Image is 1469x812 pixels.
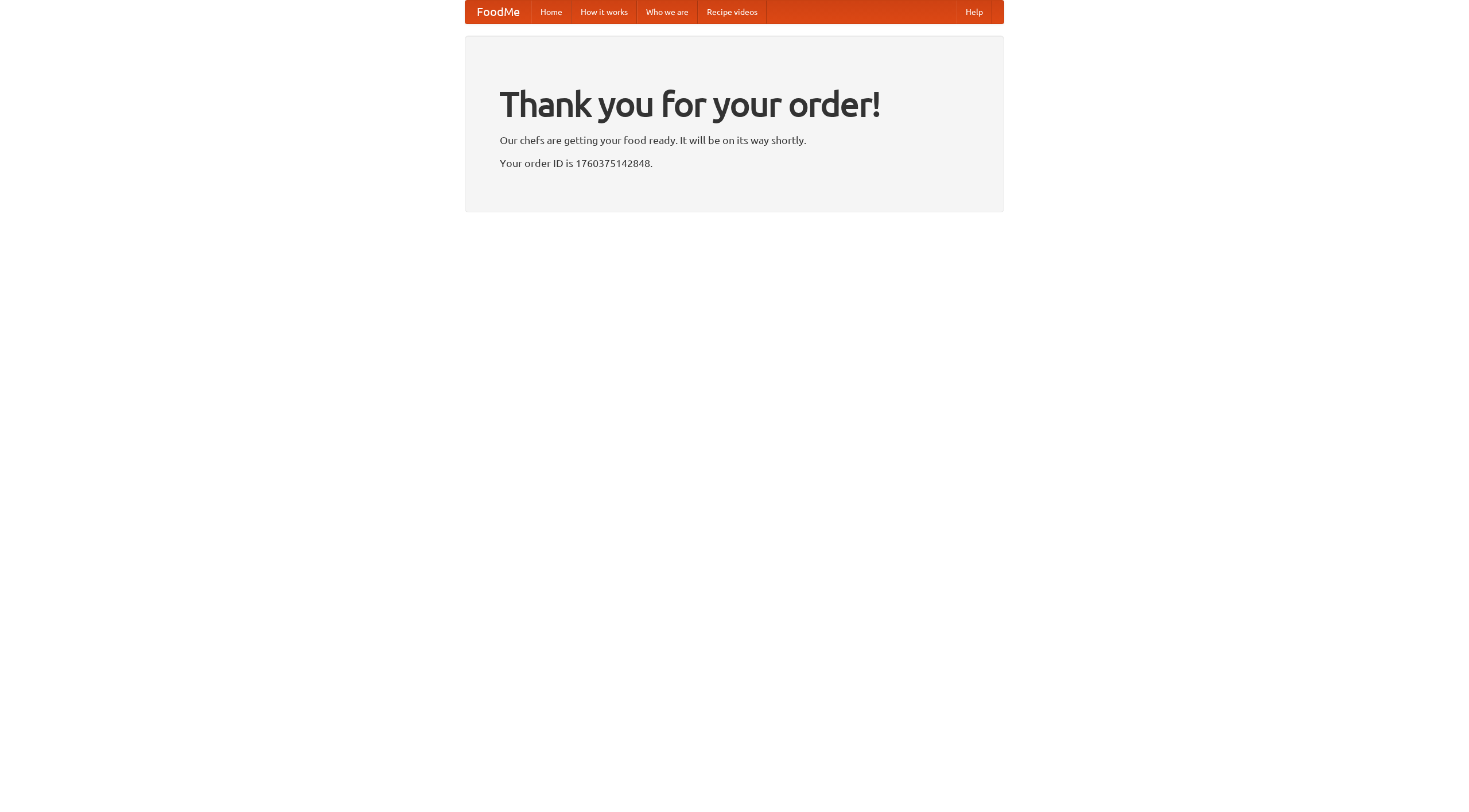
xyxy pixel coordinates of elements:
a: Recipe videos [698,1,767,24]
a: How it works [572,1,637,24]
a: Who we are [637,1,698,24]
p: Our chefs are getting your food ready. It will be on its way shortly. [500,131,969,149]
p: Your order ID is 1760375142848. [500,154,969,172]
h1: Thank you for your order! [500,76,969,131]
a: Home [531,1,572,24]
a: Help [957,1,992,24]
a: FoodMe [465,1,531,24]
